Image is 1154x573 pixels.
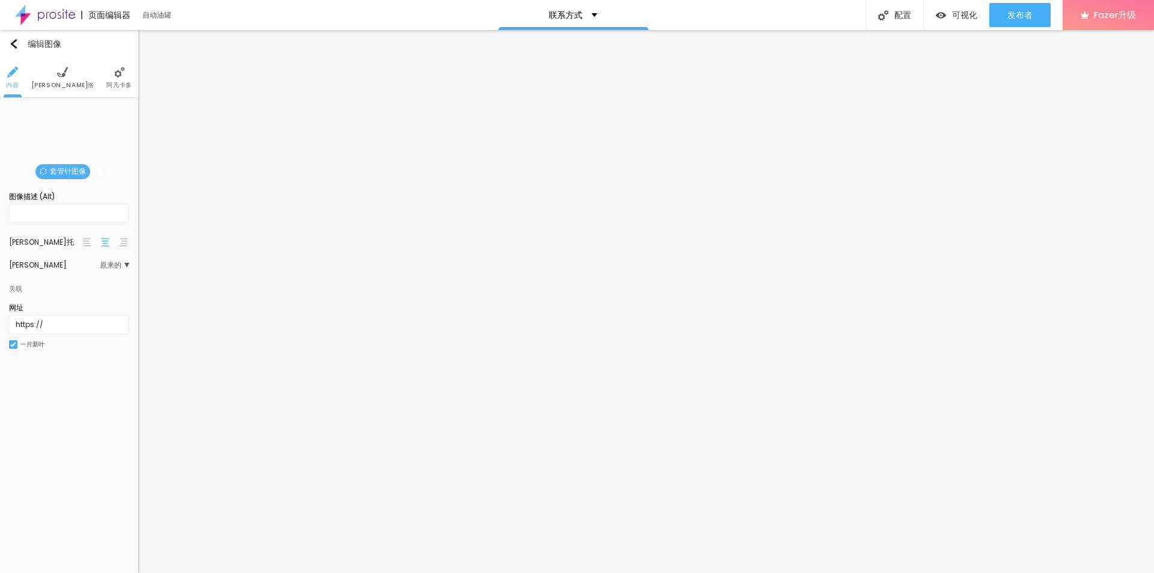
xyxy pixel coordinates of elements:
font: 网址 [9,302,23,313]
font: 编辑图像 [28,38,61,50]
font: [PERSON_NAME]托 [9,237,74,247]
img: 图标 [57,67,68,78]
iframe: 编辑 [138,30,1154,573]
img: 图标 [9,39,19,49]
img: paragraph-right-align.svg [119,238,127,247]
img: 图标 [40,168,47,175]
div: 关联 [9,275,129,296]
img: 图标 [7,67,18,78]
font: 关联 [9,284,22,293]
img: view-1.svg [936,10,946,20]
button: 可视化 [924,3,989,27]
font: 一片新叶 [20,340,44,349]
font: 联系方式 [549,9,582,21]
font: 可视化 [952,9,977,21]
img: 图标 [96,168,103,175]
font: 内容 [6,81,19,90]
img: paragraph-left-align.svg [83,238,91,247]
font: Fazer升级 [1094,8,1136,21]
font: 套管针图像 [50,166,86,176]
button: 发布者 [989,3,1051,27]
font: 图像描述 (Alt) [9,191,55,201]
font: 配置 [894,9,911,21]
img: paragraph-center-align.svg [101,238,109,247]
font: 发布者 [1007,9,1033,21]
img: 图标 [114,67,125,78]
font: 页面编辑器 [88,9,130,21]
font: 阿凡卡多 [106,81,132,90]
img: 图标 [10,342,16,348]
font: [PERSON_NAME] [9,260,67,270]
img: 图标 [878,10,888,20]
font: 自动油罐 [142,10,171,20]
font: 原来的 [100,260,121,270]
font: [PERSON_NAME]洛 [31,81,94,90]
